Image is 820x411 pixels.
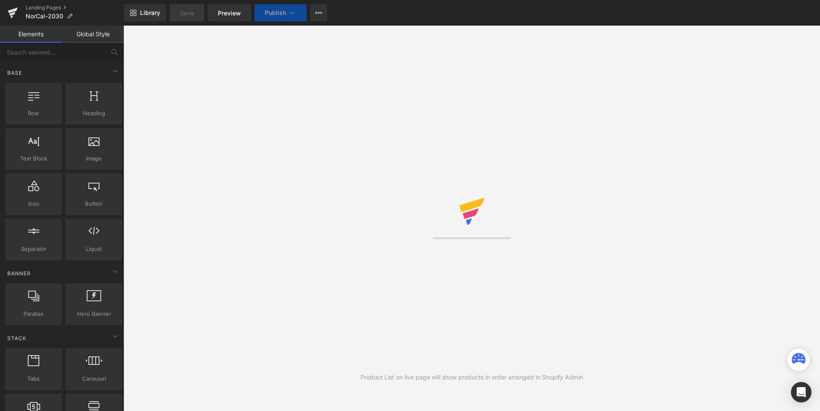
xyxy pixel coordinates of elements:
span: Publish [265,9,286,16]
span: Text Block [8,154,59,163]
span: Banner [6,269,32,277]
button: More [310,4,327,21]
span: Image [68,154,120,163]
span: Tabs [8,374,59,383]
a: Preview [208,4,251,21]
span: Library [140,9,160,17]
span: Save [180,9,194,17]
span: Row [8,109,59,118]
span: Preview [218,9,241,17]
a: Landing Pages [26,4,124,11]
span: Heading [68,109,120,118]
span: Separator [8,245,59,254]
div: Product List on live page will show products in order arranged in Shopify Admin [360,373,583,382]
span: Base [6,69,23,77]
span: Hero Banner [68,309,120,318]
span: Stack [6,334,27,342]
div: Open Intercom Messenger [791,382,811,402]
span: Carousel [68,374,120,383]
span: Parallax [8,309,59,318]
a: Global Style [62,26,124,43]
span: Icon [8,199,59,208]
button: Publish [255,4,307,21]
a: New Library [124,4,166,21]
span: Button [68,199,120,208]
span: Liquid [68,245,120,254]
span: NorCal-2030 [26,13,63,20]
